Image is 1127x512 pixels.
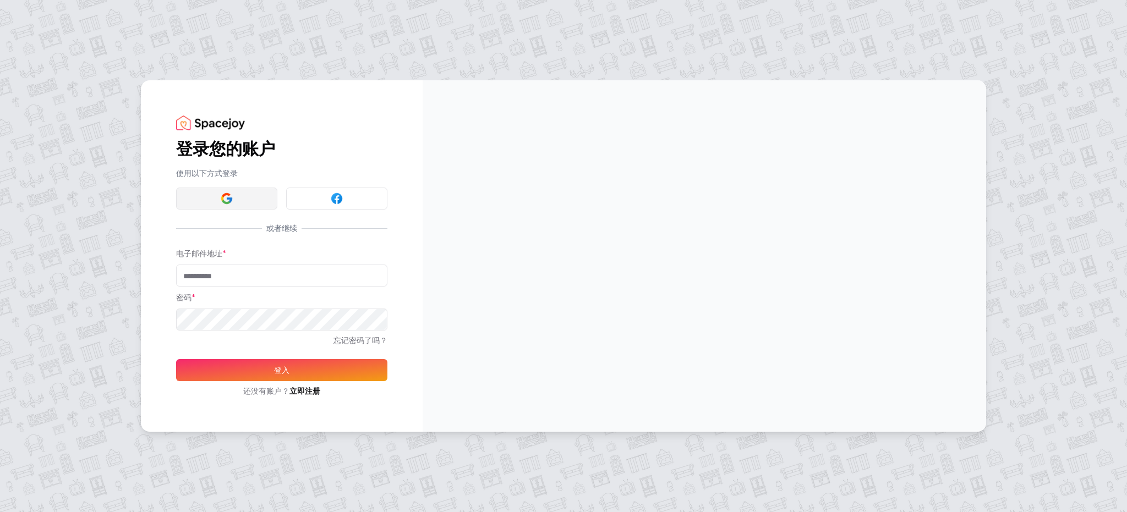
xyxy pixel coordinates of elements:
img: 横幅 [423,80,986,432]
button: 登入 [176,359,387,381]
img: Spacejoy 标志 [176,115,245,130]
font: 或者继续 [266,223,297,234]
font: 电子邮件地址 [176,248,222,259]
a: 忘记密码了吗？ [176,335,387,346]
font: 密码 [176,292,192,303]
a: 立即注册 [289,386,320,397]
font: 登入 [274,365,289,376]
font: 使用以下方式登录 [176,168,238,179]
font: 登录您的账户 [176,137,275,161]
font: 还没有账户？ [243,386,289,397]
img: Facebook 登录 [330,192,343,205]
font: 忘记密码了吗？ [333,335,387,346]
img: Google 登录 [220,192,233,205]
